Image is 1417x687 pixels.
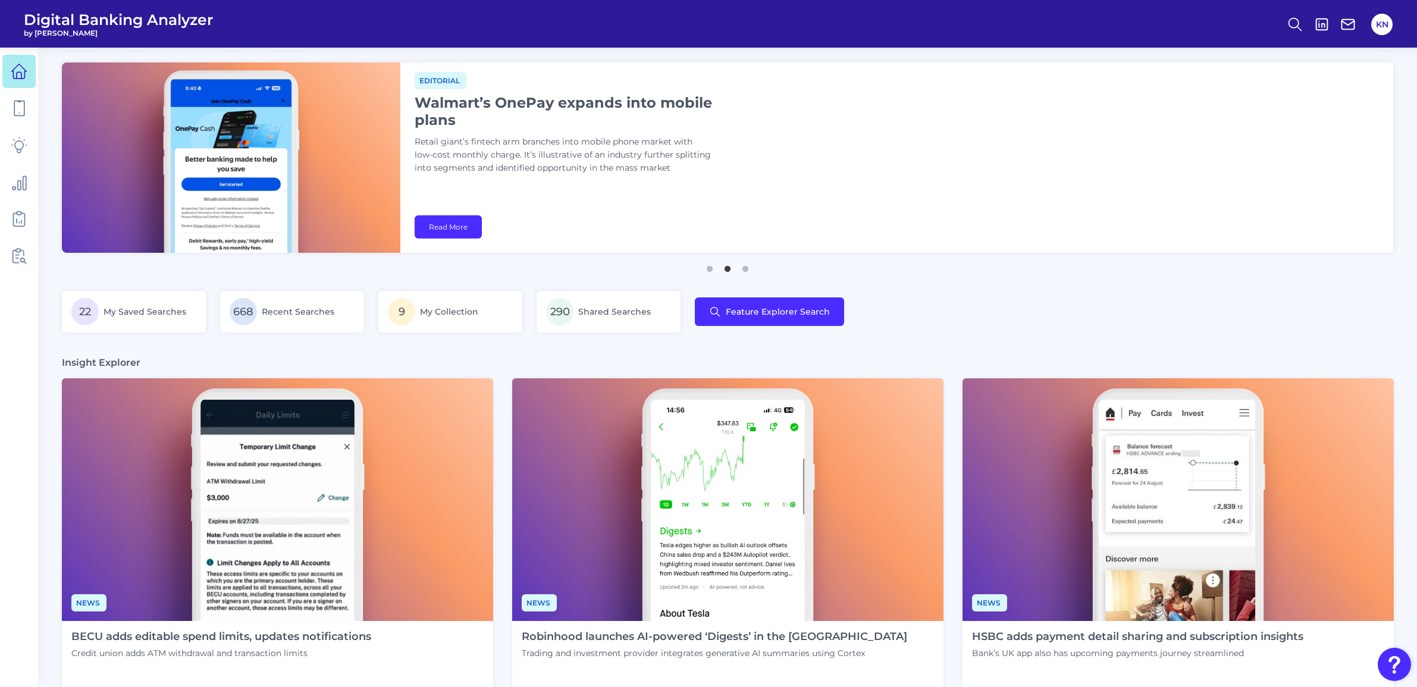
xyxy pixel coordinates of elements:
span: Editorial [415,72,466,89]
p: Retail giant’s fintech arm branches into mobile phone market with low-cost monthly charge. It’s i... [415,136,712,175]
p: Credit union adds ATM withdrawal and transaction limits [71,648,371,658]
button: Open Resource Center [1378,648,1411,681]
span: 9 [388,298,415,325]
img: News - Phone (1).png [512,378,943,621]
button: 1 [704,260,716,272]
a: Read More [415,215,482,239]
img: News - Phone (2).png [62,378,493,621]
span: My Saved Searches [104,306,186,317]
h4: Robinhood launches AI-powered ‘Digests’ in the [GEOGRAPHIC_DATA] [522,630,907,644]
button: 3 [739,260,751,272]
a: Editorial [415,74,466,86]
button: KN [1371,14,1393,35]
span: Digital Banking Analyzer [24,11,214,29]
span: News [522,594,557,611]
span: My Collection [420,306,478,317]
a: 9My Collection [378,291,522,332]
span: News [71,594,106,611]
button: Feature Explorer Search [695,297,844,326]
h4: HSBC adds payment detail sharing and subscription insights [972,630,1303,644]
a: News [972,597,1007,608]
span: News [972,594,1007,611]
span: Recent Searches [262,306,334,317]
span: 290 [546,298,573,325]
h3: Insight Explorer [62,356,140,369]
a: 668Recent Searches [220,291,364,332]
h4: BECU adds editable spend limits, updates notifications [71,630,371,644]
span: 668 [230,298,257,325]
p: Bank’s UK app also has upcoming payments journey streamlined [972,648,1303,658]
a: News [71,597,106,608]
h1: Walmart’s OnePay expands into mobile plans [415,94,712,128]
img: bannerImg [62,62,400,253]
span: Shared Searches [578,306,651,317]
a: News [522,597,557,608]
span: Feature Explorer Search [726,307,830,316]
p: Trading and investment provider integrates generative AI summaries using Cortex [522,648,907,658]
a: 290Shared Searches [537,291,681,332]
button: 2 [722,260,733,272]
span: by [PERSON_NAME] [24,29,214,37]
span: 22 [71,298,99,325]
img: News - Phone.png [963,378,1394,621]
a: 22My Saved Searches [62,291,206,332]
